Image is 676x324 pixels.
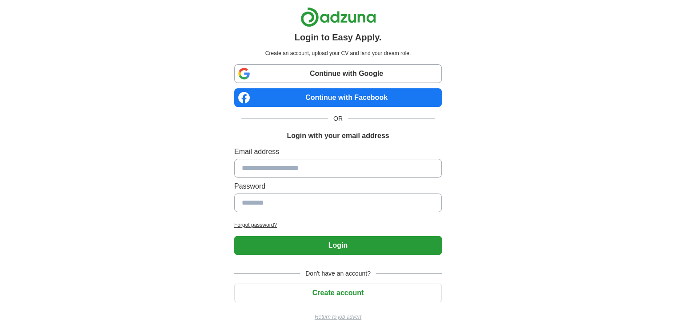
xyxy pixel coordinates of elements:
[234,284,442,302] button: Create account
[236,49,440,57] p: Create an account, upload your CV and land your dream role.
[300,7,376,27] img: Adzuna logo
[234,236,442,255] button: Login
[234,88,442,107] a: Continue with Facebook
[295,31,382,44] h1: Login to Easy Apply.
[300,269,376,278] span: Don't have an account?
[234,146,442,157] label: Email address
[287,130,389,141] h1: Login with your email address
[328,114,348,123] span: OR
[234,181,442,192] label: Password
[234,64,442,83] a: Continue with Google
[234,313,442,321] a: Return to job advert
[234,289,442,296] a: Create account
[234,221,442,229] a: Forgot password?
